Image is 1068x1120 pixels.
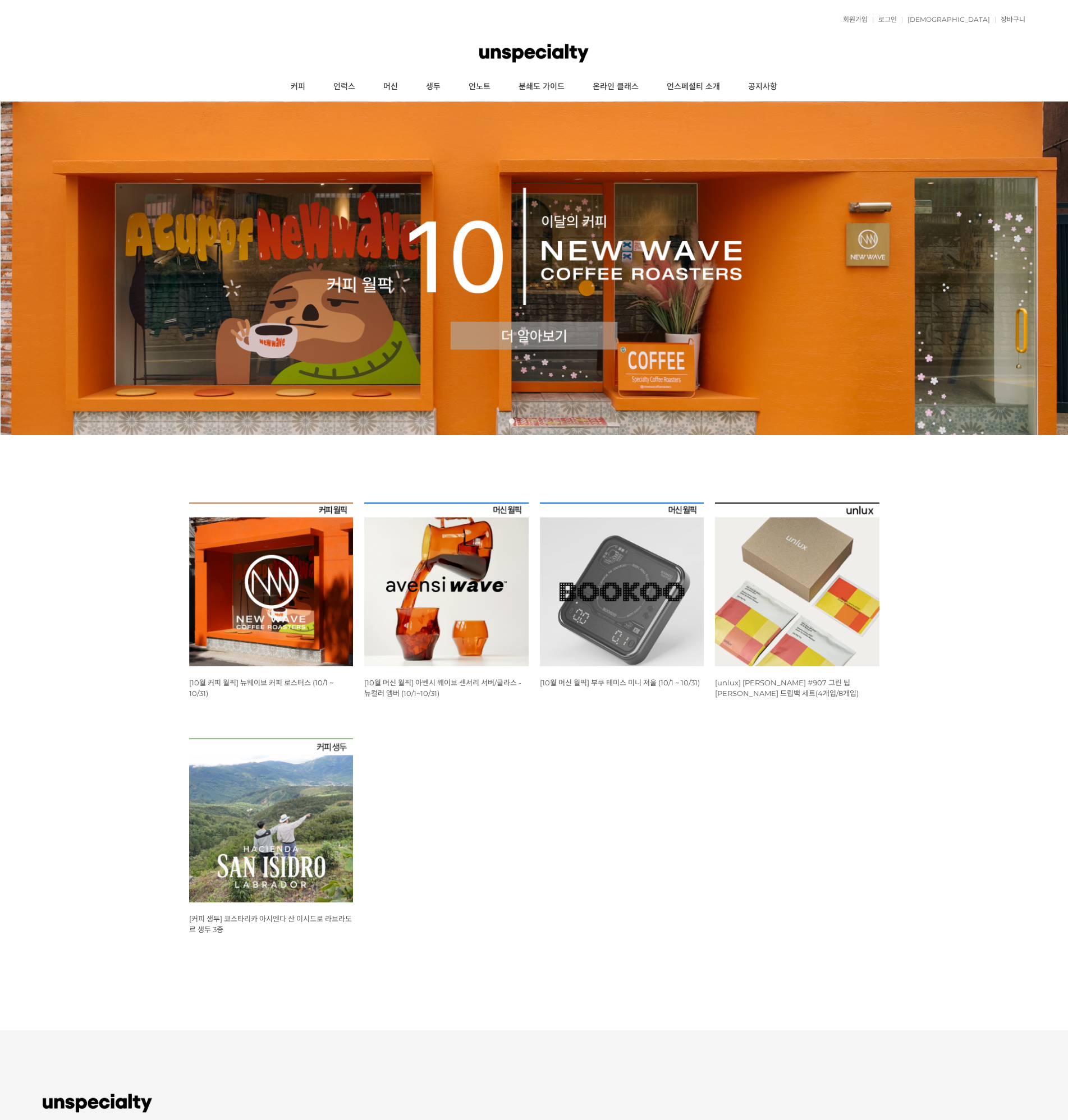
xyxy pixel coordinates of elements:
[479,36,588,70] img: 언스페셜티 몰
[43,1086,152,1120] img: 언스페셜티 몰
[543,418,548,424] a: 4
[412,73,455,101] a: 생두
[902,16,990,23] a: [DEMOGRAPHIC_DATA]
[579,73,653,101] a: 온라인 클래스
[540,503,704,667] img: [10월 머신 월픽] 부쿠 테미스 미니 저울 (10/1 ~ 10/31)
[520,418,526,424] a: 2
[873,16,897,23] a: 로그인
[189,914,352,934] a: [커피 생두] 코스타리카 아시엔다 산 이시드로 라브라도르 생두 3종
[319,73,369,101] a: 언럭스
[531,418,537,424] a: 3
[369,73,412,101] a: 머신
[554,418,560,424] a: 5
[189,503,354,667] img: [10월 커피 월픽] 뉴웨이브 커피 로스터스 (10/1 ~ 10/31)
[189,678,333,698] a: [10월 커피 월픽] 뉴웨이브 커피 로스터스 (10/1 ~ 10/31)
[364,678,521,698] a: [10월 머신 월픽] 아벤시 웨이브 센서리 서버/글라스 - 뉴컬러 앰버 (10/1~10/31)
[509,418,515,424] a: 1
[277,73,319,101] a: 커피
[455,73,505,101] a: 언노트
[189,738,354,902] img: 코스타리카 아시엔다 산 이시드로 라브라도르
[653,73,734,101] a: 언스페셜티 소개
[505,73,579,101] a: 분쇄도 가이드
[540,678,700,687] a: [10월 머신 월픽] 부쿠 테미스 미니 저울 (10/1 ~ 10/31)
[837,16,868,23] a: 회원가입
[995,16,1025,23] a: 장바구니
[715,503,879,667] img: [unlux] 파나마 잰슨 #907 그린 팁 게이샤 워시드 드립백 세트(4개입/8개입)
[734,73,791,101] a: 공지사항
[364,503,529,667] img: [10월 머신 월픽] 아벤시 웨이브 센서리 서버/글라스 - 뉴컬러 앰버 (10/1~10/31)
[715,678,859,698] a: [unlux] [PERSON_NAME] #907 그린 팁 [PERSON_NAME] 드립백 세트(4개입/8개입)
